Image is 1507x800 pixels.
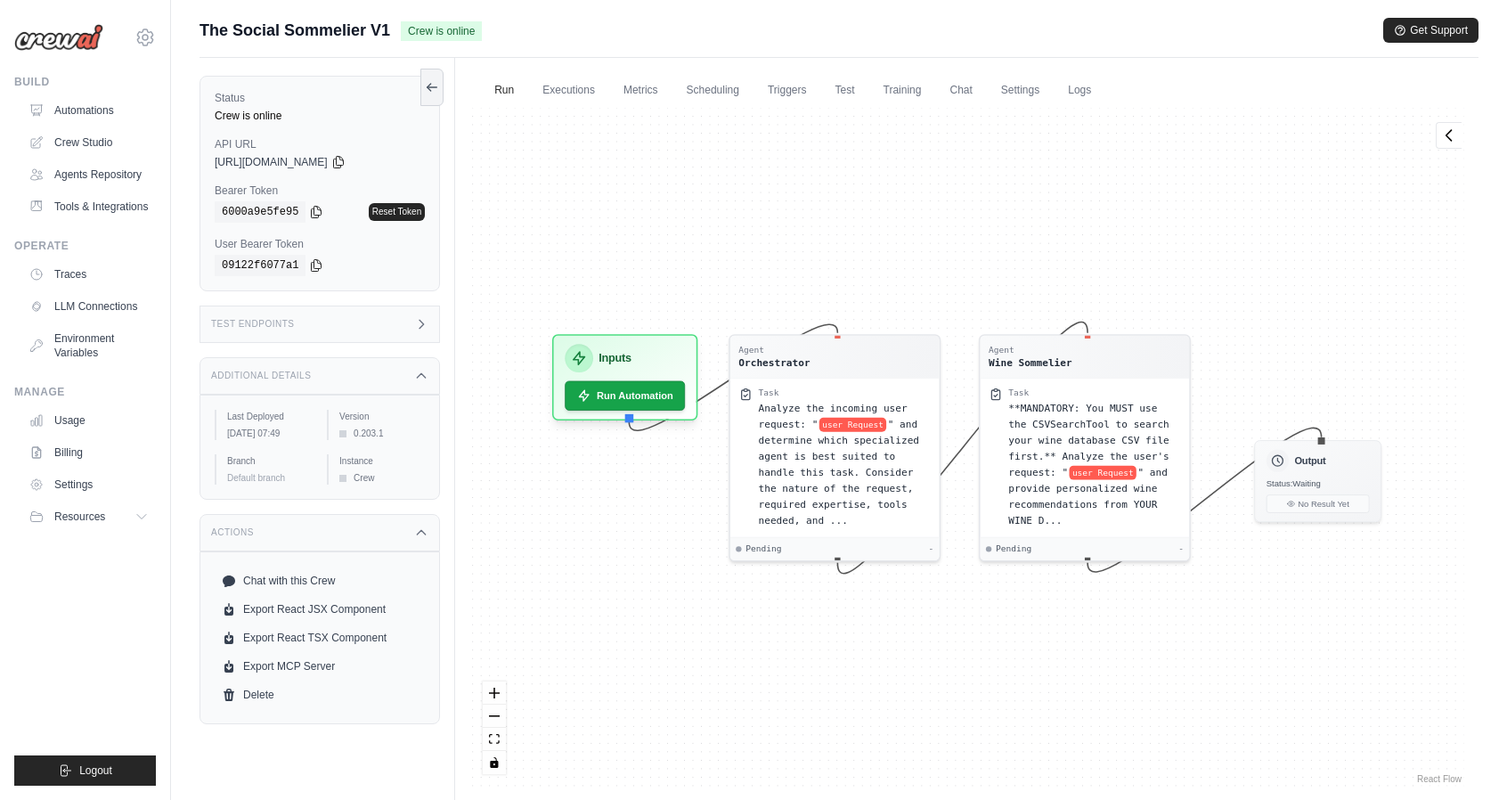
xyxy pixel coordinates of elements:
[227,454,313,468] label: Branch
[21,128,156,157] a: Crew Studio
[757,72,818,110] a: Triggers
[939,72,982,110] a: Chat
[339,471,425,485] div: Crew
[873,72,933,110] a: Training
[990,72,1050,110] a: Settings
[1254,440,1381,522] div: OutputStatus:WaitingNo Result Yet
[215,681,425,709] a: Delete
[227,429,280,438] time: October 15, 2025 at 07:49 GMT-3
[339,454,425,468] label: Instance
[227,410,313,423] label: Last Deployed
[215,91,425,105] label: Status
[613,72,669,110] a: Metrics
[1008,402,1169,478] span: **MANDATORY: You MUST use the CSVSearchTool to search your wine database CSV file first.** Analyz...
[676,72,750,110] a: Scheduling
[1267,478,1321,488] span: Status: Waiting
[21,160,156,189] a: Agents Repository
[21,96,156,125] a: Automations
[989,344,1072,355] div: Agent
[227,473,285,483] span: Default branch
[759,400,931,528] div: Analyze the incoming user request: "{user Request}" and determine which specialized agent is best...
[14,239,156,253] div: Operate
[484,72,525,110] a: Run
[759,402,908,429] span: Analyze the incoming user request: "
[552,334,698,420] div: InputsRun Automation
[483,682,506,705] button: zoom in
[1057,72,1102,110] a: Logs
[729,334,941,561] div: AgentOrchestratorTaskAnalyze the incoming user request: "user Request" and determine which specia...
[929,543,934,555] div: -
[21,470,156,499] a: Settings
[759,418,919,526] span: " and determine which specialized agent is best suited to handle this task. Consider the nature o...
[483,751,506,774] button: toggle interactivity
[739,344,811,355] div: Agent
[215,255,305,276] code: 09122f6077a1
[21,324,156,367] a: Environment Variables
[211,319,295,330] h3: Test Endpoints
[532,72,606,110] a: Executions
[565,381,685,411] button: Run Automation
[215,109,425,123] div: Crew is online
[1008,400,1180,528] div: **MANDATORY: You MUST use the CSVSearchTool to search your wine database CSV file first.** Analyz...
[215,567,425,595] a: Chat with this Crew
[630,324,838,430] g: Edge from inputsNode to 5ecb7f3d90f08a0d89e89914251b05ca
[979,334,1191,561] div: AgentWine SommelierTask**MANDATORY: You MUST use the CSVSearchTool to search your wine database C...
[1417,774,1462,784] a: React Flow attribution
[401,21,482,41] span: Crew is online
[1267,494,1370,513] button: No Result Yet
[745,543,781,555] span: Pending
[996,543,1031,555] span: Pending
[739,355,811,370] div: Orchestrator
[14,385,156,399] div: Manage
[215,237,425,251] label: User Bearer Token
[14,755,156,786] button: Logout
[1087,428,1321,572] g: Edge from 588cb4400a6c2d5daefeb26d0208443c to outputNode
[1070,466,1136,480] span: user Request
[339,410,425,423] label: Version
[215,155,328,169] span: [URL][DOMAIN_NAME]
[1008,388,1029,399] div: Task
[215,595,425,624] a: Export React JSX Component
[759,388,779,399] div: Task
[79,763,112,778] span: Logout
[1008,467,1168,527] span: " and provide personalized wine recommendations from YOUR WINE D...
[21,192,156,221] a: Tools & Integrations
[215,184,425,198] label: Bearer Token
[1418,714,1507,800] iframe: Chat Widget
[339,427,425,440] div: 0.203.1
[21,438,156,467] a: Billing
[989,355,1072,370] div: Wine Sommelier
[21,406,156,435] a: Usage
[21,502,156,531] button: Resources
[1178,543,1184,555] div: -
[599,350,632,367] h3: Inputs
[483,728,506,751] button: fit view
[14,75,156,89] div: Build
[1383,18,1478,43] button: Get Support
[483,682,506,774] div: React Flow controls
[215,624,425,652] a: Export React TSX Component
[21,292,156,321] a: LLM Connections
[211,371,311,381] h3: Additional Details
[819,418,886,432] span: user Request
[483,705,506,728] button: zoom out
[21,260,156,289] a: Traces
[838,322,1088,573] g: Edge from 5ecb7f3d90f08a0d89e89914251b05ca to 588cb4400a6c2d5daefeb26d0208443c
[54,510,105,524] span: Resources
[215,137,425,151] label: API URL
[825,72,866,110] a: Test
[215,652,425,681] a: Export MCP Server
[215,201,305,223] code: 6000a9e5fe95
[1295,453,1326,468] h3: Output
[211,527,254,538] h3: Actions
[369,203,425,221] a: Reset Token
[200,18,390,43] span: The Social Sommelier V1
[14,24,103,51] img: Logo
